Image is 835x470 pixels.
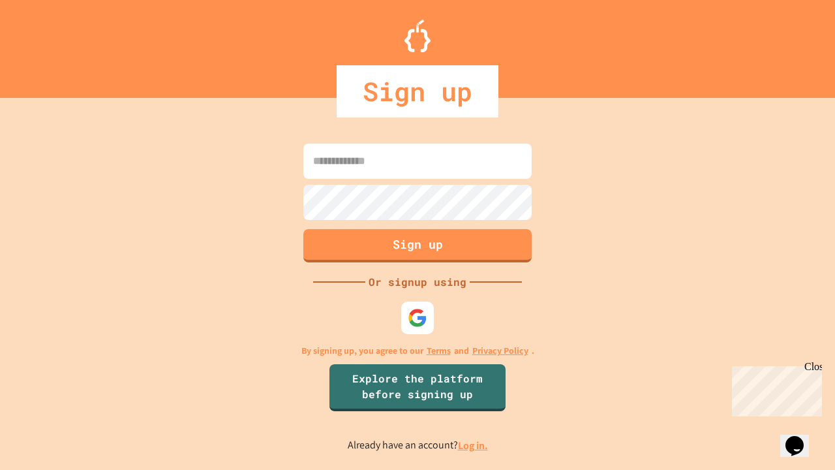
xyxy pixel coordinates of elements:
[427,344,451,358] a: Terms
[404,20,431,52] img: Logo.svg
[365,274,470,290] div: Or signup using
[348,437,488,454] p: Already have an account?
[472,344,528,358] a: Privacy Policy
[329,364,506,411] a: Explore the platform before signing up
[727,361,822,416] iframe: chat widget
[337,65,498,117] div: Sign up
[780,418,822,457] iframe: chat widget
[5,5,90,83] div: Chat with us now!Close
[458,439,488,452] a: Log in.
[408,308,427,328] img: google-icon.svg
[301,344,534,358] p: By signing up, you agree to our and .
[303,229,532,262] button: Sign up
